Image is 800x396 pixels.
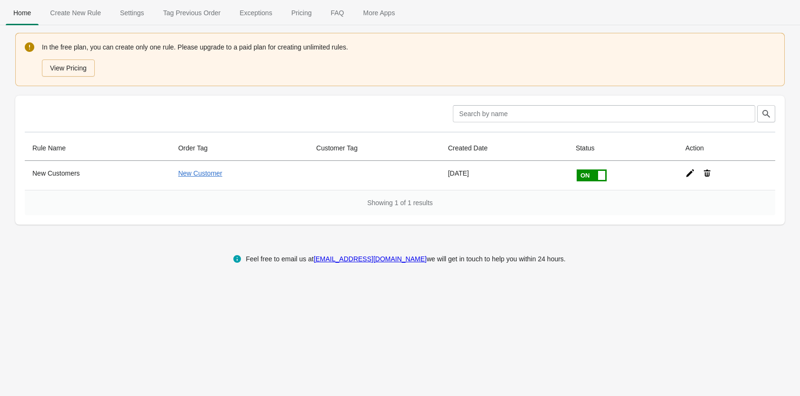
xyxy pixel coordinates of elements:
th: Created Date [440,136,568,161]
th: Action [678,136,775,161]
th: Customer Tag [309,136,440,161]
input: Search by name [453,105,755,122]
th: Rule Name [25,136,170,161]
button: Settings [110,0,154,25]
a: New Customer [178,169,222,177]
button: Create_New_Rule [40,0,110,25]
th: Status [568,136,678,161]
span: Home [6,4,39,21]
div: Feel free to email us at we will get in touch to help you within 24 hours. [246,253,566,265]
th: Order Tag [170,136,309,161]
span: Exceptions [232,4,280,21]
div: Showing 1 of 1 results [25,190,775,215]
span: FAQ [323,4,351,21]
span: Create New Rule [42,4,109,21]
span: Tag Previous Order [156,4,229,21]
button: View Pricing [42,59,95,77]
span: More Apps [355,4,402,21]
span: Settings [112,4,152,21]
a: [EMAIL_ADDRESS][DOMAIN_NAME] [314,255,427,263]
td: [DATE] [440,161,568,190]
span: Pricing [284,4,320,21]
th: New Customers [25,161,170,190]
button: Home [4,0,40,25]
div: In the free plan, you can create only one rule. Please upgrade to a paid plan for creating unlimi... [42,41,775,78]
